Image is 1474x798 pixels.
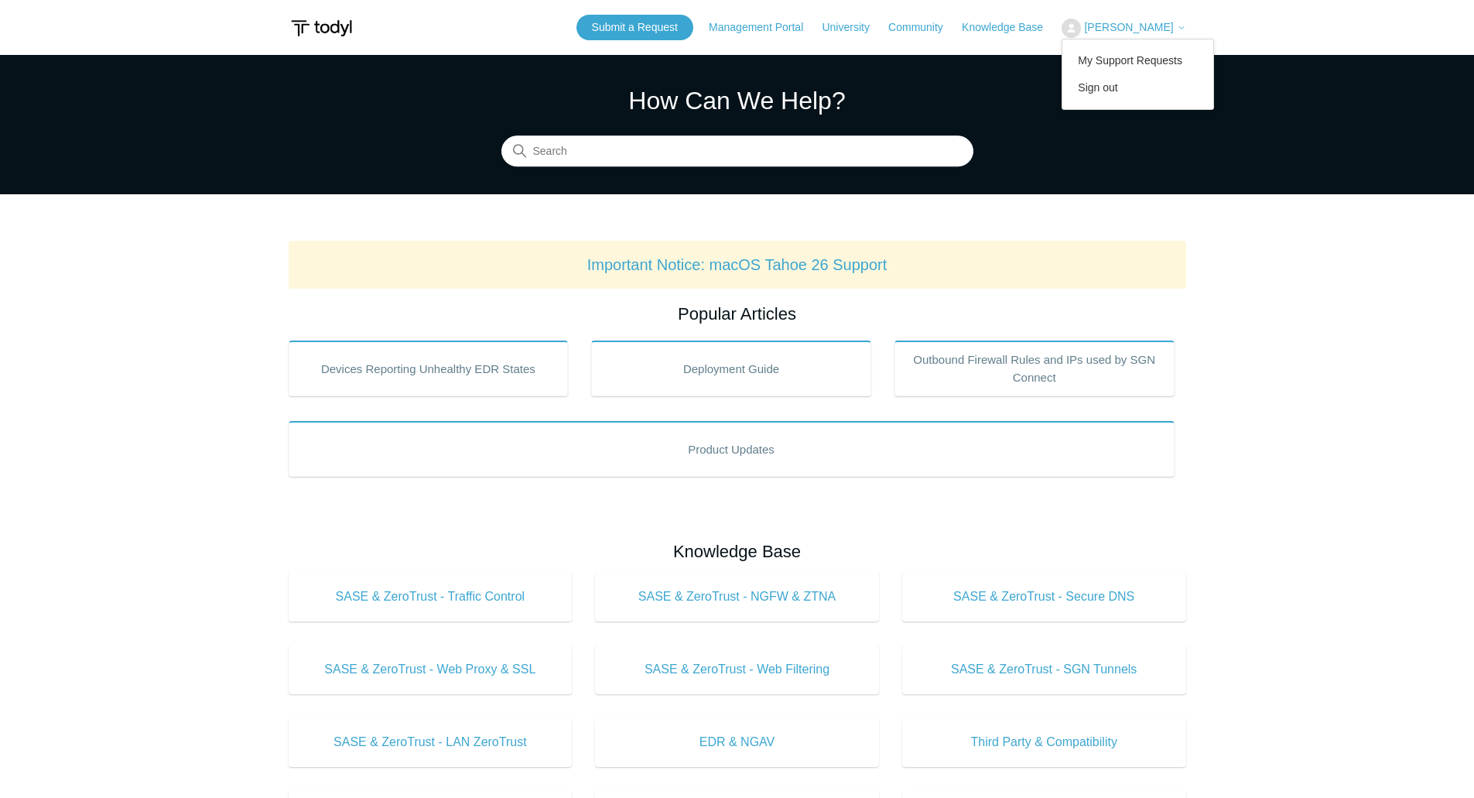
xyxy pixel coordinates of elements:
[902,718,1186,767] a: Third Party & Compatibility
[618,733,856,752] span: EDR & NGAV
[501,136,973,167] input: Search
[902,645,1186,694] a: SASE & ZeroTrust - SGN Tunnels
[618,660,856,679] span: SASE & ZeroTrust - Web Filtering
[888,19,959,36] a: Community
[925,587,1163,606] span: SASE & ZeroTrust - Secure DNS
[289,645,573,694] a: SASE & ZeroTrust - Web Proxy & SSL
[289,14,354,43] img: Todyl Support Center Help Center home page
[962,19,1058,36] a: Knowledge Base
[595,718,879,767] a: EDR & NGAV
[822,19,884,36] a: University
[894,341,1175,396] a: Outbound Firewall Rules and IPs used by SGN Connect
[289,539,1186,564] h2: Knowledge Base
[1062,19,1185,38] button: [PERSON_NAME]
[289,301,1186,327] h2: Popular Articles
[595,645,879,694] a: SASE & ZeroTrust - Web Filtering
[618,587,856,606] span: SASE & ZeroTrust - NGFW & ZTNA
[925,660,1163,679] span: SASE & ZeroTrust - SGN Tunnels
[289,718,573,767] a: SASE & ZeroTrust - LAN ZeroTrust
[709,19,819,36] a: Management Portal
[501,82,973,119] h1: How Can We Help?
[312,660,549,679] span: SASE & ZeroTrust - Web Proxy & SSL
[587,256,887,273] a: Important Notice: macOS Tahoe 26 Support
[289,421,1175,477] a: Product Updates
[591,341,871,396] a: Deployment Guide
[576,15,693,40] a: Submit a Request
[1062,47,1213,74] a: My Support Requests
[902,572,1186,622] a: SASE & ZeroTrust - Secure DNS
[1062,74,1213,101] a: Sign out
[312,733,549,752] span: SASE & ZeroTrust - LAN ZeroTrust
[312,587,549,606] span: SASE & ZeroTrust - Traffic Control
[925,733,1163,752] span: Third Party & Compatibility
[289,572,573,622] a: SASE & ZeroTrust - Traffic Control
[289,341,569,396] a: Devices Reporting Unhealthy EDR States
[595,572,879,622] a: SASE & ZeroTrust - NGFW & ZTNA
[1084,21,1173,33] span: [PERSON_NAME]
